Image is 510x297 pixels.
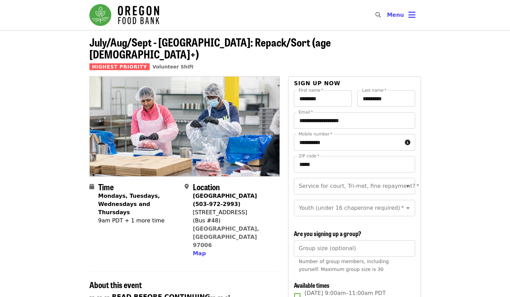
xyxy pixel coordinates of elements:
[294,112,415,129] input: Email
[152,64,194,69] a: Volunteer Shift
[294,240,415,257] input: [object Object]
[294,134,402,151] input: Mobile number
[193,181,220,193] span: Location
[362,88,386,92] label: Last name
[294,156,415,172] input: ZIP code
[193,225,259,248] a: [GEOGRAPHIC_DATA], [GEOGRAPHIC_DATA] 97006
[294,80,340,87] span: Sign up now
[90,77,280,176] img: July/Aug/Sept - Beaverton: Repack/Sort (age 10+) organized by Oregon Food Bank
[385,7,390,23] input: Search
[89,63,150,70] span: Highest Priority
[89,34,331,62] span: July/Aug/Sept - [GEOGRAPHIC_DATA]: Repack/Sort (age [DEMOGRAPHIC_DATA]+)
[98,217,179,225] div: 9am PDT + 1 more time
[357,90,415,107] input: Last name
[89,183,94,190] i: calendar icon
[185,183,189,190] i: map-marker-alt icon
[193,250,206,257] span: Map
[299,88,323,92] label: First name
[405,139,410,146] i: circle-info icon
[299,110,313,114] label: Email
[98,181,114,193] span: Time
[403,181,413,191] button: Open
[89,279,142,290] span: About this event
[387,12,404,18] span: Menu
[299,154,319,158] label: ZIP code
[382,7,421,23] button: Toggle account menu
[408,10,415,20] i: bars icon
[193,217,274,225] div: (Bus #48)
[193,208,274,217] div: [STREET_ADDRESS]
[294,229,361,238] span: Are you signing up a group?
[294,90,352,107] input: First name
[294,281,329,289] span: Available times
[89,4,159,26] img: Oregon Food Bank - Home
[403,203,413,213] button: Open
[193,249,206,258] button: Map
[193,193,257,207] strong: [GEOGRAPHIC_DATA] (503-972-2993)
[299,259,389,272] span: Number of group members, including yourself. Maximum group size is 30
[299,132,332,136] label: Mobile number
[98,193,160,216] strong: Mondays, Tuesdays, Wednesdays and Thursdays
[375,12,381,18] i: search icon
